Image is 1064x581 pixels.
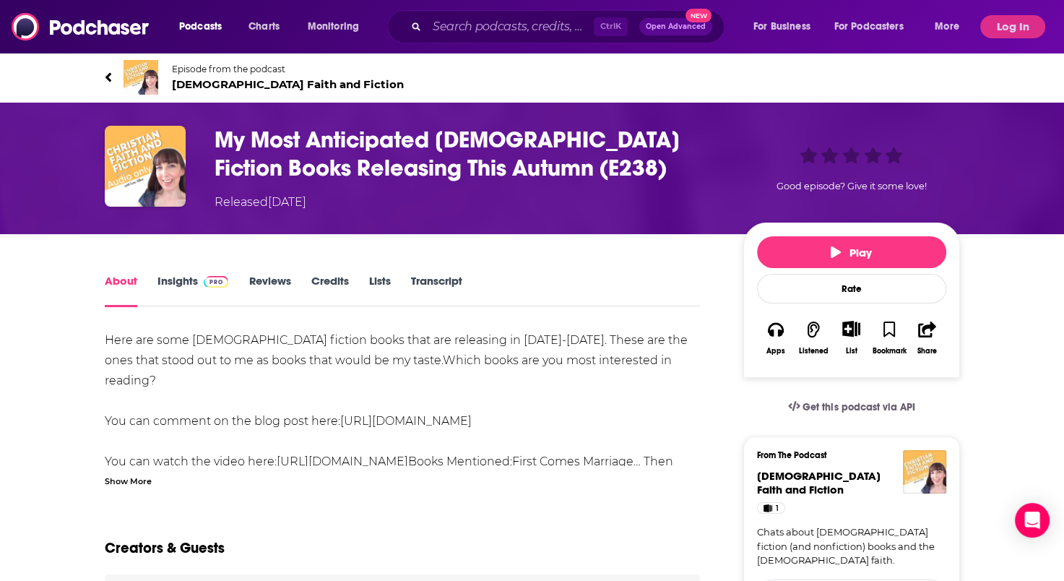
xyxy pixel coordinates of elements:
[277,455,408,468] a: [URL][DOMAIN_NAME]
[639,18,712,35] button: Open AdvancedNew
[124,60,158,95] img: Christian Faith and Fiction
[743,15,829,38] button: open menu
[757,236,946,268] button: Play
[870,311,908,364] button: Bookmark
[105,126,186,207] img: My Most Anticipated Christian Fiction Books Releasing This Autumn (E238)
[757,525,946,568] a: Chats about [DEMOGRAPHIC_DATA] fiction (and nonfiction) books and the [DEMOGRAPHIC_DATA] faith.
[846,346,857,356] div: List
[401,10,738,43] div: Search podcasts, credits, & more...
[832,311,870,364] div: Show More ButtonList
[239,15,288,38] a: Charts
[594,17,628,36] span: Ctrl K
[872,347,906,356] div: Bookmark
[836,321,866,337] button: Show More Button
[427,15,594,38] input: Search podcasts, credits, & more...
[776,502,779,516] span: 1
[803,401,914,413] span: Get this podcast via API
[105,539,225,557] h2: Creators & Guests
[799,347,829,356] div: Listened
[757,311,795,364] button: Apps
[757,469,881,496] span: [DEMOGRAPHIC_DATA] Faith and Fiction
[908,311,946,364] button: Share
[311,274,348,307] a: Credits
[685,9,712,22] span: New
[834,17,904,37] span: For Podcasters
[298,15,378,38] button: open menu
[777,390,927,425] a: Get this podcast via API
[825,15,925,38] button: open menu
[410,274,462,307] a: Transcript
[12,13,150,40] img: Podchaser - Follow, Share and Rate Podcasts
[368,274,390,307] a: Lists
[308,17,359,37] span: Monitoring
[753,17,810,37] span: For Business
[917,347,937,356] div: Share
[925,15,977,38] button: open menu
[157,274,229,307] a: InsightsPodchaser Pro
[248,17,280,37] span: Charts
[172,64,404,74] span: Episode from the podcast
[757,274,946,304] div: Rate
[646,23,706,30] span: Open Advanced
[179,17,222,37] span: Podcasts
[105,274,137,307] a: About
[1015,503,1050,538] div: Open Intercom Messenger
[980,15,1045,38] button: Log In
[215,194,306,211] div: Released [DATE]
[757,469,881,496] a: Christian Faith and Fiction
[766,347,785,356] div: Apps
[935,17,959,37] span: More
[169,15,241,38] button: open menu
[215,126,720,182] h1: My Most Anticipated Christian Fiction Books Releasing This Autumn (E238)
[204,276,229,288] img: Podchaser Pro
[903,450,946,494] img: Christian Faith and Fiction
[248,274,290,307] a: Reviews
[105,60,532,95] a: Christian Faith and FictionEpisode from the podcast[DEMOGRAPHIC_DATA] Faith and Fiction
[777,181,927,191] span: Good episode? Give it some love!
[795,311,832,364] button: Listened
[757,502,785,514] a: 1
[172,77,404,91] span: [DEMOGRAPHIC_DATA] Faith and Fiction
[340,414,472,428] a: [URL][DOMAIN_NAME]
[757,450,935,460] h3: From The Podcast
[831,246,872,259] span: Play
